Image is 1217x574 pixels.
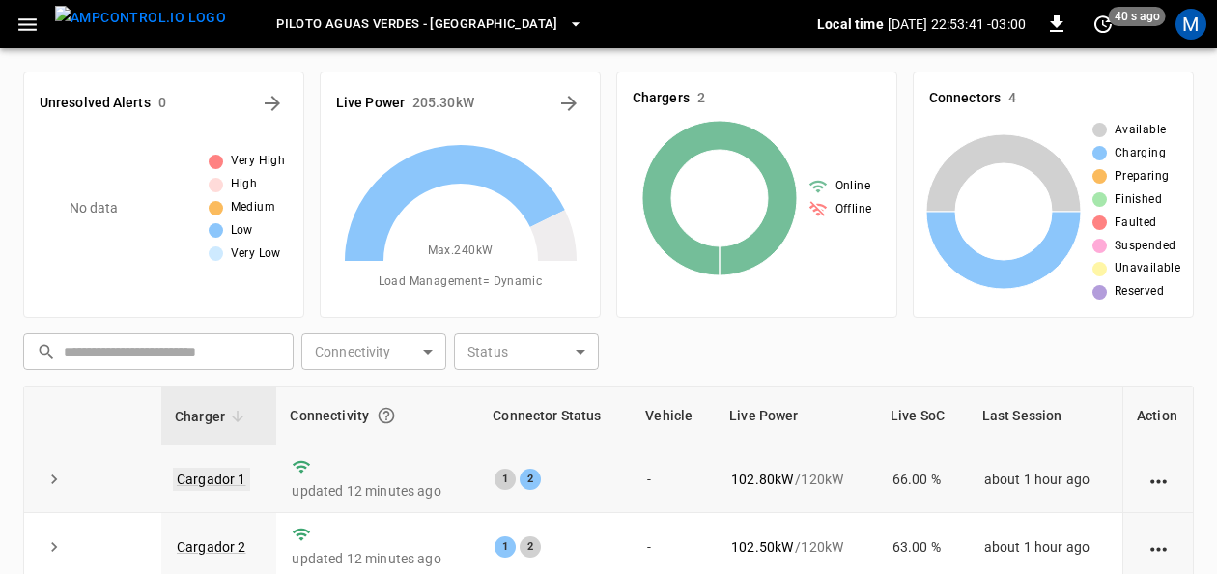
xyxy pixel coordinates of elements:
[697,88,705,109] h6: 2
[731,537,793,557] p: 102.50 kW
[835,200,872,219] span: Offline
[40,532,69,561] button: expand row
[369,398,404,433] button: Connection between the charger and our software.
[379,273,543,292] span: Load Management = Dynamic
[231,152,286,171] span: Very High
[257,88,288,119] button: All Alerts
[817,14,884,34] p: Local time
[731,470,862,489] div: / 120 kW
[1115,214,1157,233] span: Faulted
[1146,470,1171,489] div: action cell options
[231,221,253,241] span: Low
[495,469,516,490] div: 1
[731,537,862,557] div: / 120 kW
[55,6,226,30] img: ampcontrol.io logo
[177,539,246,555] a: Cargador 2
[632,445,716,513] td: -
[1122,387,1193,445] th: Action
[888,14,1026,34] p: [DATE] 22:53:41 -03:00
[929,88,1001,109] h6: Connectors
[1109,7,1166,26] span: 40 s ago
[520,536,541,558] div: 2
[292,549,464,568] p: updated 12 minutes ago
[269,6,591,43] button: Piloto Aguas Verdes - [GEOGRAPHIC_DATA]
[1115,167,1170,187] span: Preparing
[173,468,250,491] a: Cargador 1
[1115,259,1180,278] span: Unavailable
[632,387,716,445] th: Vehicle
[1115,144,1166,163] span: Charging
[633,88,690,109] h6: Chargers
[292,481,464,501] p: updated 12 minutes ago
[231,244,281,264] span: Very Low
[835,177,870,196] span: Online
[495,536,516,558] div: 1
[969,387,1122,445] th: Last Session
[1175,9,1206,40] div: profile-icon
[70,198,119,218] p: No data
[175,405,250,428] span: Charger
[40,465,69,494] button: expand row
[412,93,474,114] h6: 205.30 kW
[1146,537,1171,557] div: action cell options
[231,175,258,194] span: High
[336,93,405,114] h6: Live Power
[553,88,584,119] button: Energy Overview
[1115,121,1167,140] span: Available
[479,387,632,445] th: Connector Status
[520,469,541,490] div: 2
[1008,88,1016,109] h6: 4
[231,198,275,217] span: Medium
[158,93,166,114] h6: 0
[40,93,151,114] h6: Unresolved Alerts
[1088,9,1118,40] button: set refresh interval
[731,470,793,489] p: 102.80 kW
[1115,282,1164,301] span: Reserved
[1115,190,1162,210] span: Finished
[276,14,558,36] span: Piloto Aguas Verdes - [GEOGRAPHIC_DATA]
[969,445,1122,513] td: about 1 hour ago
[877,445,969,513] td: 66.00 %
[716,387,877,445] th: Live Power
[1115,237,1176,256] span: Suspended
[877,387,969,445] th: Live SoC
[428,242,494,261] span: Max. 240 kW
[290,398,466,433] div: Connectivity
